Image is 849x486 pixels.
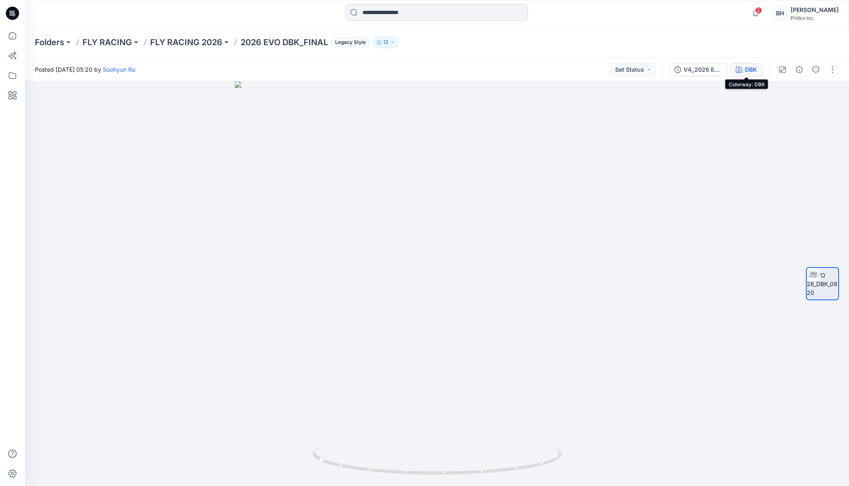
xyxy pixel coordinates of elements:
[35,36,64,48] a: Folders
[793,63,806,76] button: Details
[791,15,839,21] div: Philko Inc.
[730,63,762,76] button: DBK
[331,37,370,47] span: Legacy Style
[684,65,722,74] div: V4_2026 EVO DBK
[103,66,135,73] a: Soohyun Ro
[807,271,838,297] img: EVO 26_DBK_0920
[791,5,839,15] div: [PERSON_NAME]
[150,36,222,48] a: FLY RACING 2026
[241,36,328,48] p: 2026 EVO DBK_FINAL
[35,65,135,74] span: Posted [DATE] 05:20 by
[772,6,787,21] div: BH
[745,65,757,74] div: DBK
[83,36,132,48] a: FLY RACING
[373,36,399,48] button: 12
[669,63,727,76] button: V4_2026 EVO DBK
[755,7,762,14] span: 2
[383,38,388,47] p: 12
[328,36,370,48] button: Legacy Style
